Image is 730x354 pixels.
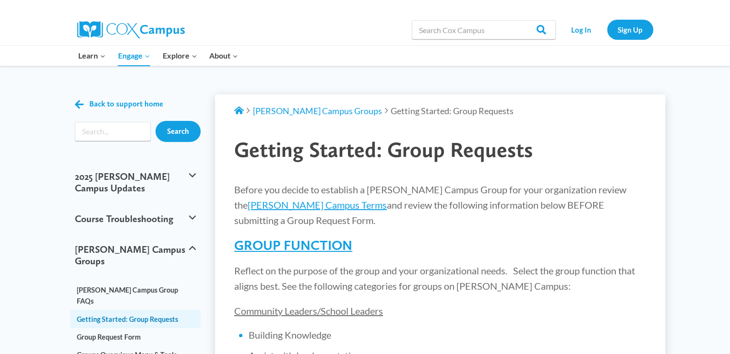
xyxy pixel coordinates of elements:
[75,122,151,141] input: Search input
[156,121,201,142] input: Search
[156,46,203,66] button: Child menu of Explore
[412,20,556,39] input: Search Cox Campus
[253,106,382,116] a: [PERSON_NAME] Campus Groups
[391,106,514,116] span: Getting Started: Group Requests
[89,99,163,108] span: Back to support home
[70,310,201,328] a: Getting Started: Group Requests
[561,20,653,39] nav: Secondary Navigation
[112,46,156,66] button: Child menu of Engage
[234,137,533,162] span: Getting Started: Group Requests
[70,234,201,276] button: [PERSON_NAME] Campus Groups
[561,20,602,39] a: Log In
[72,46,244,66] nav: Primary Navigation
[75,122,151,141] form: Search form
[234,182,646,228] p: Before you decide to establish a [PERSON_NAME] Campus Group for your organization review the and ...
[234,305,383,317] span: Community Leaders/School Leaders
[234,237,352,253] u: GROUP FUNCTION
[70,161,201,203] button: 2025 [PERSON_NAME] Campus Updates
[607,20,653,39] a: Sign Up
[70,203,201,234] button: Course Troubleshooting
[249,328,646,342] li: Building Knowledge
[77,21,185,38] img: Cox Campus
[203,46,244,66] button: Child menu of About
[70,328,201,346] a: Group Request Form
[70,281,201,310] a: [PERSON_NAME] Campus Group FAQs
[72,46,112,66] button: Child menu of Learn
[75,97,163,111] a: Back to support home
[234,106,244,116] a: Support Home
[234,263,646,294] p: Reflect on the purpose of the group and your organizational needs. Select the group function that...
[248,199,387,211] a: [PERSON_NAME] Campus Terms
